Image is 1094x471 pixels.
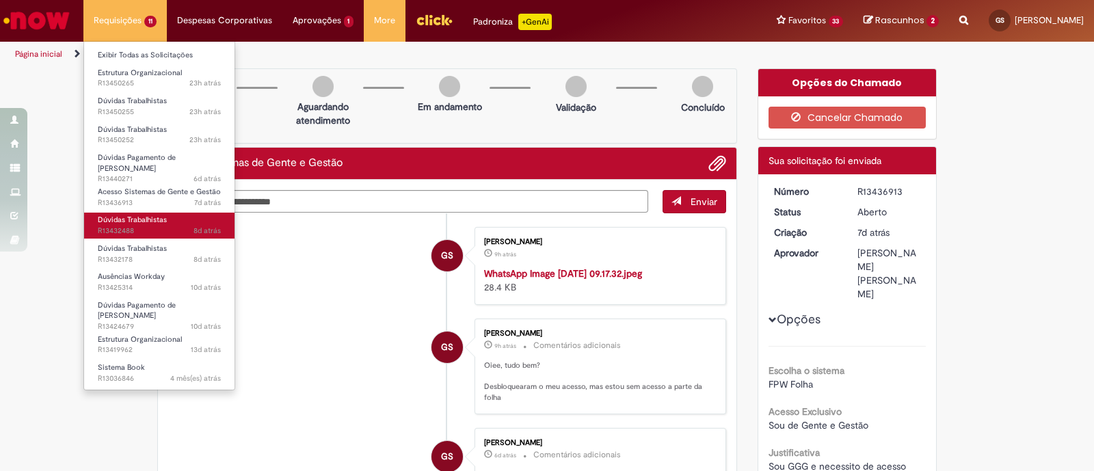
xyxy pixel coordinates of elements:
small: Comentários adicionais [533,340,621,351]
span: Sou de Gente e Gestão [769,419,868,431]
b: Acesso Exclusivo [769,405,842,418]
div: Gabriele Prestes Dordette Santos [431,240,463,271]
a: Aberto R13432178 : Dúvidas Trabalhistas [84,241,235,267]
span: Ausências Workday [98,271,165,282]
span: Enviar [691,196,717,208]
div: [PERSON_NAME] [484,329,712,338]
span: 7d atrás [857,226,890,239]
a: Aberto R13436913 : Acesso Sistemas de Gente e Gestão [84,185,235,210]
div: Gabriele Prestes Dordette Santos [431,332,463,363]
dt: Número [764,185,848,198]
span: Estrutura Organizacional [98,68,182,78]
span: GS [996,16,1004,25]
img: img-circle-grey.png [692,76,713,97]
span: R13425314 [98,282,221,293]
time: 18/08/2025 12:42:20 [191,321,221,332]
span: Acesso Sistemas de Gente e Gestão [98,187,221,197]
span: 7d atrás [194,198,221,208]
time: 20/08/2025 13:47:24 [194,226,221,236]
a: Página inicial [15,49,62,59]
small: Comentários adicionais [533,449,621,461]
span: Dúvidas Trabalhistas [98,96,167,106]
span: Sua solicitação foi enviada [769,154,881,167]
a: Rascunhos [864,14,939,27]
span: 4 mês(es) atrás [170,373,221,383]
span: Dúvidas Trabalhistas [98,243,167,254]
span: 8d atrás [194,254,221,265]
span: 6d atrás [494,451,516,459]
span: R13450252 [98,135,221,146]
time: 12/05/2025 17:24:45 [170,373,221,383]
textarea: Digite sua mensagem aqui... [168,190,648,213]
a: Exibir Todas as Solicitações [84,48,235,63]
p: Oiee, tudo bem? Desbloquearam o meu acesso, mas estou sem acesso a parte da folha [484,360,712,403]
time: 27/08/2025 09:15:50 [494,342,516,350]
time: 22/08/2025 07:44:46 [494,451,516,459]
div: [PERSON_NAME] [PERSON_NAME] [857,246,921,301]
time: 26/08/2025 18:56:16 [189,135,221,145]
time: 20/08/2025 12:06:57 [194,254,221,265]
dt: Aprovador [764,246,848,260]
button: Adicionar anexos [708,154,726,172]
time: 26/08/2025 18:58:20 [189,107,221,117]
p: Em andamento [418,100,482,113]
ul: Requisições [83,41,235,390]
a: Aberto R13036846 : Sistema Book [84,360,235,386]
span: Sistema Book [98,362,145,373]
span: Dúvidas Trabalhistas [98,124,167,135]
p: Aguardando atendimento [290,100,356,127]
b: Justificativa [769,446,820,459]
span: 13d atrás [191,345,221,355]
div: 21/08/2025 15:14:09 [857,226,921,239]
a: Aberto R13450252 : Dúvidas Trabalhistas [84,122,235,148]
span: [PERSON_NAME] [1015,14,1084,26]
span: 23h atrás [189,107,221,117]
span: Despesas Corporativas [177,14,272,27]
span: R13432178 [98,254,221,265]
span: R13432488 [98,226,221,237]
div: Aberto [857,205,921,219]
div: [PERSON_NAME] [484,238,712,246]
button: Cancelar Chamado [769,107,926,129]
span: R13036846 [98,373,221,384]
span: More [374,14,395,27]
span: 6d atrás [194,174,221,184]
span: 8d atrás [194,226,221,236]
time: 22/08/2025 14:51:44 [194,174,221,184]
a: Aberto R13440271 : Dúvidas Pagamento de Salário [84,150,235,180]
div: Opções do Chamado [758,69,937,96]
span: GS [441,239,453,272]
button: Enviar [663,190,726,213]
span: 9h atrás [494,250,516,258]
span: Favoritos [788,14,826,27]
div: R13436913 [857,185,921,198]
a: Aberto R13424679 : Dúvidas Pagamento de Salário [84,298,235,327]
span: 1 [344,16,354,27]
span: R13436913 [98,198,221,208]
span: R13450265 [98,78,221,89]
span: 11 [144,16,157,27]
span: Aprovações [293,14,341,27]
a: Aberto R13419962 : Estrutura Organizacional [84,332,235,358]
div: Padroniza [473,14,552,30]
div: 28.4 KB [484,267,712,294]
img: img-circle-grey.png [439,76,460,97]
a: Aberto R13450265 : Estrutura Organizacional [84,66,235,91]
time: 21/08/2025 15:14:09 [857,226,890,239]
span: R13419962 [98,345,221,355]
span: Requisições [94,14,142,27]
time: 18/08/2025 15:09:51 [191,282,221,293]
span: R13450255 [98,107,221,118]
span: 10d atrás [191,282,221,293]
img: click_logo_yellow_360x200.png [416,10,453,30]
dt: Status [764,205,848,219]
span: Dúvidas Pagamento de [PERSON_NAME] [98,300,176,321]
span: Dúvidas Trabalhistas [98,215,167,225]
a: WhatsApp Image [DATE] 09.17.32.jpeg [484,267,642,280]
span: 33 [829,16,844,27]
b: Escolha o sistema [769,364,844,377]
span: R13440271 [98,174,221,185]
span: 9h atrás [494,342,516,350]
time: 21/08/2025 15:14:10 [194,198,221,208]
